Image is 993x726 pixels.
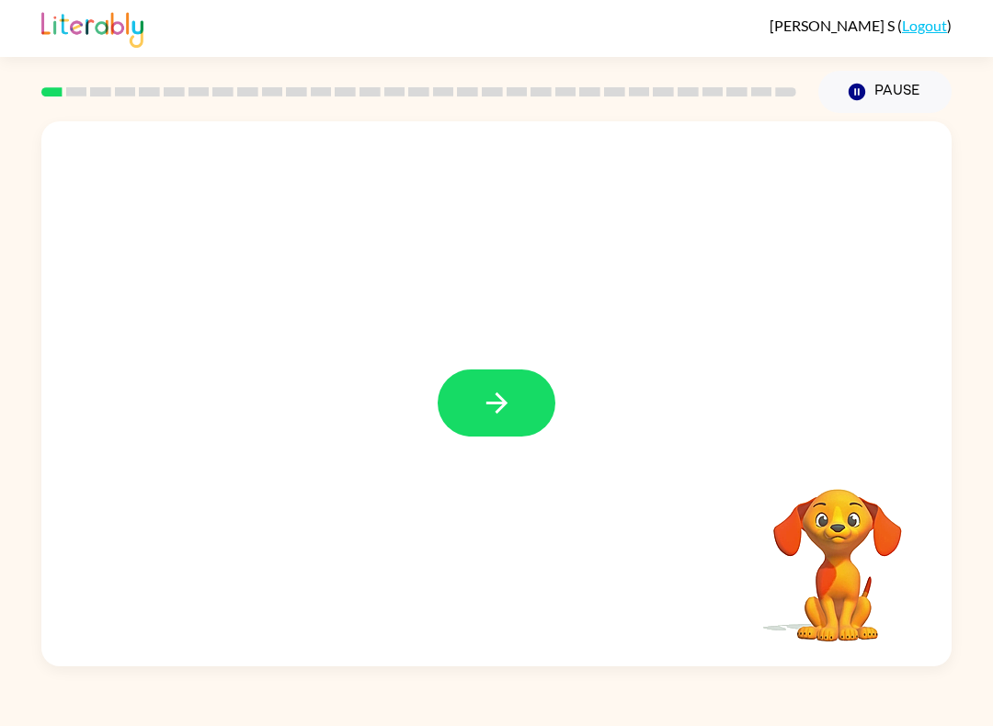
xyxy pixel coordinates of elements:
a: Logout [902,17,947,34]
img: Literably [41,7,143,48]
button: Pause [818,71,952,113]
video: Your browser must support playing .mp4 files to use Literably. Please try using another browser. [746,460,930,644]
span: [PERSON_NAME] S [770,17,897,34]
div: ( ) [770,17,952,34]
